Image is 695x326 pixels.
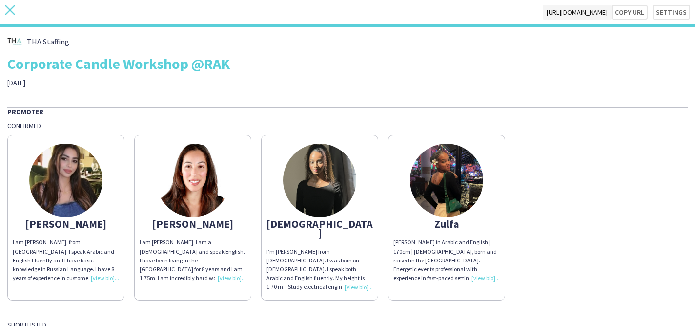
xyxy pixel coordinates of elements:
div: [PERSON_NAME] [13,219,119,228]
div: I’m [PERSON_NAME] from [DEMOGRAPHIC_DATA]. I was born on [DEMOGRAPHIC_DATA]. I speak both Arabic ... [266,247,373,292]
div: [PERSON_NAME] in Arabic and English | 170cm | [DEMOGRAPHIC_DATA], born and raised in the [GEOGRAP... [393,238,500,283]
img: thumb-8a88a53a-812c-4e40-9757-a8b9eeed1d81.png [7,34,22,49]
div: [PERSON_NAME] [140,219,246,228]
img: thumb-6820c43790969.jpeg [29,144,102,217]
button: Copy url [612,5,648,20]
div: [DATE] [7,78,245,87]
div: Zulfa [393,219,500,228]
div: I am [PERSON_NAME], I am a [DEMOGRAPHIC_DATA] and speak English. I have been living in the [GEOGR... [140,238,246,283]
img: thumb-a10223b6-0e97-4deb-840b-eaf03b131c75.jpg [410,144,483,217]
span: [URL][DOMAIN_NAME] [543,5,612,20]
img: thumb-c1cbc0db-c711-4bd3-8699-9a5d1fa5d5a3.jpg [283,144,356,217]
div: [DEMOGRAPHIC_DATA] [266,219,373,237]
img: thumb-66e4070fed118.jpg [156,144,229,217]
div: I am [PERSON_NAME], from [GEOGRAPHIC_DATA]. I speak Arabic and English Fluently and I have basic ... [13,238,119,283]
span: THA Staffing [27,37,69,46]
div: Corporate Candle Workshop @RAK [7,56,688,71]
div: Promoter [7,107,688,116]
div: Confirmed [7,121,688,130]
button: Settings [653,5,690,20]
